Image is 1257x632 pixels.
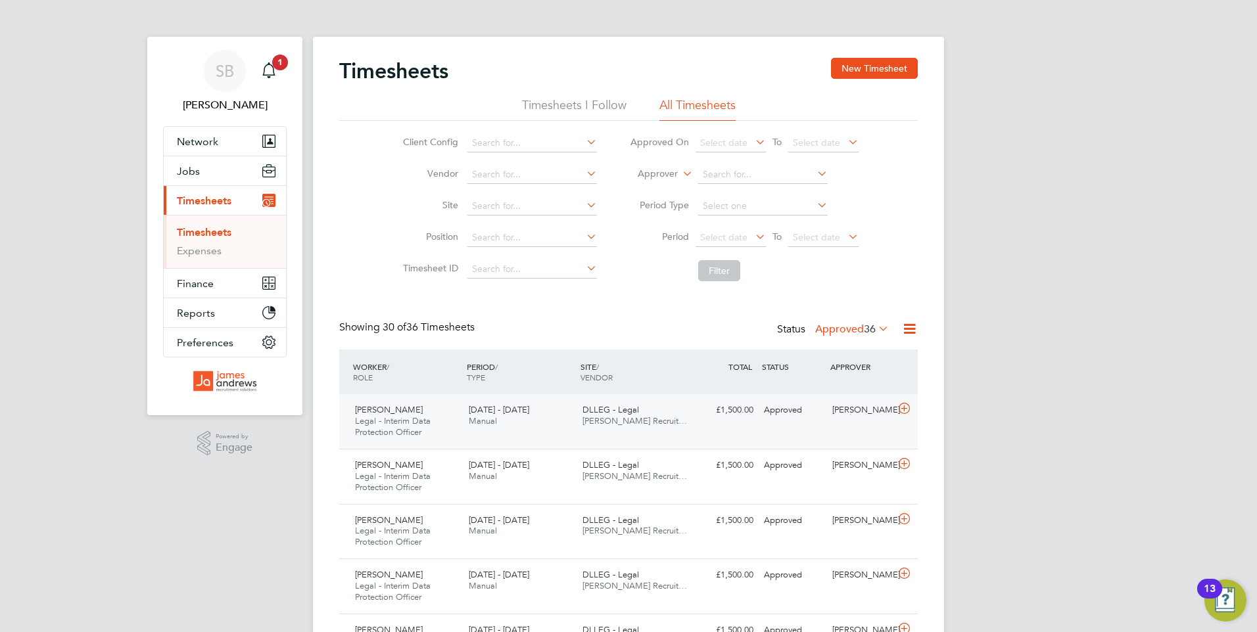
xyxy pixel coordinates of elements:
[596,361,599,372] span: /
[256,50,282,92] a: 1
[630,231,689,242] label: Period
[728,361,752,372] span: TOTAL
[698,197,828,215] input: Select one
[353,372,373,382] span: ROLE
[383,321,406,334] span: 30 of
[164,269,286,298] button: Finance
[769,133,786,150] span: To
[177,135,218,148] span: Network
[216,62,234,79] span: SB
[582,514,639,526] span: DLLEG - Legal
[522,97,627,121] li: Timesheets I Follow
[690,399,759,421] div: £1,500.00
[777,321,891,339] div: Status
[355,415,431,438] span: Legal - Interim Data Protection Officer
[355,470,431,493] span: Legal - Interim Data Protection Officer
[619,168,678,181] label: Approver
[793,137,840,148] span: Select date
[1204,579,1246,621] button: Open Resource Center, 13 new notifications
[339,58,448,84] h2: Timesheets
[163,97,287,113] span: Stephanie Beer
[469,459,529,470] span: [DATE] - [DATE]
[399,136,458,148] label: Client Config
[690,564,759,586] div: £1,500.00
[1204,589,1216,606] div: 13
[827,564,895,586] div: [PERSON_NAME]
[467,166,597,184] input: Search for...
[827,399,895,421] div: [PERSON_NAME]
[831,58,918,79] button: New Timesheet
[630,199,689,211] label: Period Type
[177,336,233,349] span: Preferences
[582,569,639,580] span: DLLEG - Legal
[272,55,288,70] span: 1
[463,355,577,389] div: PERIOD
[387,361,389,372] span: /
[700,137,747,148] span: Select date
[163,50,287,113] a: SB[PERSON_NAME]
[827,510,895,531] div: [PERSON_NAME]
[469,415,497,426] span: Manual
[659,97,736,121] li: All Timesheets
[469,525,497,536] span: Manual
[399,168,458,179] label: Vendor
[467,134,597,152] input: Search for...
[164,186,286,215] button: Timesheets
[630,136,689,148] label: Approved On
[469,514,529,526] span: [DATE] - [DATE]
[177,307,215,319] span: Reports
[467,372,485,382] span: TYPE
[216,442,252,453] span: Engage
[383,321,475,334] span: 36 Timesheets
[759,510,827,531] div: Approved
[355,404,423,415] span: [PERSON_NAME]
[690,510,759,531] div: £1,500.00
[355,580,431,602] span: Legal - Interim Data Protection Officer
[355,525,431,547] span: Legal - Interim Data Protection Officer
[700,231,747,243] span: Select date
[399,231,458,242] label: Position
[177,226,231,238] a: Timesheets
[216,431,252,442] span: Powered by
[690,455,759,476] div: £1,500.00
[339,321,477,334] div: Showing
[467,197,597,215] input: Search for...
[582,459,639,470] span: DLLEG - Legal
[759,399,827,421] div: Approved
[177,277,214,290] span: Finance
[495,361,498,372] span: /
[399,262,458,274] label: Timesheet ID
[177,194,231,207] span: Timesheets
[399,199,458,211] label: Site
[467,260,597,279] input: Search for...
[577,355,691,389] div: SITE
[827,355,895,378] div: APPROVER
[193,371,257,392] img: jarsolutions-logo-retina.png
[197,431,253,456] a: Powered byEngage
[164,298,286,327] button: Reports
[164,215,286,268] div: Timesheets
[582,470,687,482] span: [PERSON_NAME] Recruit…
[355,459,423,470] span: [PERSON_NAME]
[469,569,529,580] span: [DATE] - [DATE]
[147,37,302,415] nav: Main navigation
[177,244,222,257] a: Expenses
[864,323,876,336] span: 36
[581,372,613,382] span: VENDOR
[164,127,286,156] button: Network
[177,165,200,177] span: Jobs
[582,404,639,415] span: DLLEG - Legal
[582,415,687,426] span: [PERSON_NAME] Recruit…
[163,371,287,392] a: Go to home page
[582,580,687,591] span: [PERSON_NAME] Recruit…
[759,355,827,378] div: STATUS
[759,564,827,586] div: Approved
[815,323,889,336] label: Approved
[164,156,286,185] button: Jobs
[769,228,786,245] span: To
[467,229,597,247] input: Search for...
[469,580,497,591] span: Manual
[793,231,840,243] span: Select date
[469,470,497,482] span: Manual
[698,166,828,184] input: Search for...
